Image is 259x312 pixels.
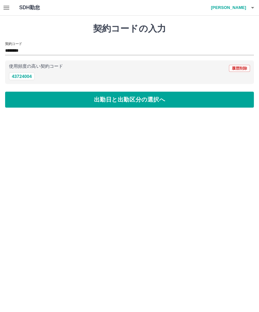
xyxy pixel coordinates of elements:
h2: 契約コード [5,41,22,46]
p: 使用頻度の高い契約コード [9,64,63,69]
h1: 契約コードの入力 [5,23,254,34]
button: 43724004 [9,72,35,80]
button: 出勤日と出勤区分の選択へ [5,92,254,108]
button: 履歴削除 [229,65,250,72]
